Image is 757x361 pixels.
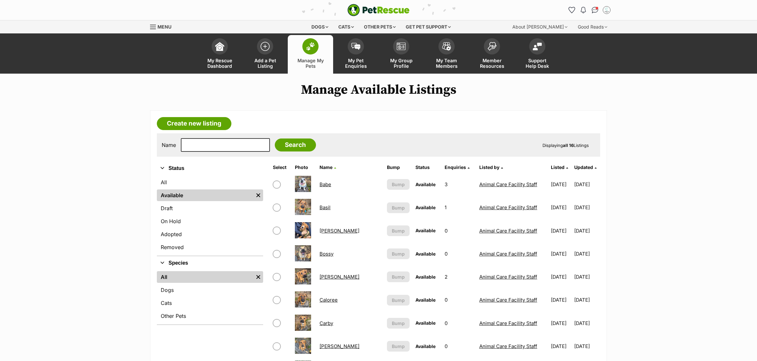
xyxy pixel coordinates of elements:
td: 0 [442,312,476,334]
a: Updated [574,164,597,170]
a: My Pet Enquiries [333,35,378,74]
a: Member Resources [469,35,515,74]
td: [DATE] [548,220,574,242]
a: Animal Care Facility Staff [479,251,537,257]
span: Available [415,297,436,303]
span: Member Resources [477,58,507,69]
span: Bump [392,227,405,234]
span: Support Help Desk [523,58,552,69]
span: Listed by [479,164,499,170]
a: Listed [551,164,568,170]
span: Displaying Listings [542,143,589,148]
img: dashboard-icon-eb2f2d2d3e046f16d808141f083e7271f6b2e854fb5c12c21221c1fb7104beca.svg [215,42,224,51]
a: Animal Care Facility Staff [479,228,537,234]
span: Bump [392,297,405,304]
a: [PERSON_NAME] [320,274,359,280]
button: Bump [387,202,410,213]
a: Remove filter [253,271,263,283]
div: About [PERSON_NAME] [508,20,572,33]
span: Available [415,205,436,210]
div: Status [157,175,263,256]
span: Available [415,182,436,187]
span: My Team Members [432,58,461,69]
a: Support Help Desk [515,35,560,74]
div: Species [157,270,263,324]
button: Bump [387,341,410,352]
td: [DATE] [574,266,600,288]
td: [DATE] [574,220,600,242]
img: member-resources-icon-8e73f808a243e03378d46382f2149f9095a855e16c252ad45f914b54edf8863c.svg [487,42,496,51]
ul: Account quick links [566,5,612,15]
td: 0 [442,335,476,357]
button: Bump [387,318,410,329]
a: Animal Care Facility Staff [479,320,537,326]
a: Animal Care Facility Staff [479,274,537,280]
th: Photo [292,162,316,173]
a: Removed [157,241,263,253]
a: Dogs [157,284,263,296]
td: [DATE] [548,335,574,357]
button: Bump [387,225,410,236]
div: Cats [334,20,358,33]
a: All [157,271,253,283]
a: PetRescue [347,4,410,16]
a: Available [157,189,253,201]
div: Other pets [359,20,400,33]
img: help-desk-icon-fdf02630f3aa405de69fd3d07c3f3aa587a6932b1a1747fa1d2bba05be0121f9.svg [533,42,542,50]
button: Species [157,259,263,267]
td: [DATE] [574,289,600,311]
td: [DATE] [574,243,600,265]
div: Dogs [307,20,333,33]
td: 3 [442,173,476,196]
img: manage-my-pets-icon-02211641906a0b7f246fdf0571729dbe1e7629f14944591b6c1af311fb30b64b.svg [306,42,315,51]
a: [PERSON_NAME] [320,343,359,349]
span: Bump [392,320,405,327]
span: Add a Pet Listing [250,58,280,69]
span: Available [415,343,436,349]
span: Bump [392,250,405,257]
th: Select [270,162,291,173]
button: Status [157,164,263,173]
a: Cats [157,297,263,309]
button: My account [601,5,612,15]
span: Listed [551,164,565,170]
a: Conversations [590,5,600,15]
img: group-profile-icon-3fa3cf56718a62981997c0bc7e787c4b2cf8bcc04b72c1350f741eb67cf2f40e.svg [397,42,406,50]
a: Animal Care Facility Staff [479,181,537,187]
span: Available [415,228,436,233]
div: Get pet support [401,20,455,33]
span: Bump [392,181,405,188]
a: Other Pets [157,310,263,322]
a: [PERSON_NAME] [320,228,359,234]
a: My Group Profile [378,35,424,74]
a: Animal Care Facility Staff [479,204,537,211]
button: Bump [387,179,410,190]
img: logo-e224e6f780fb5917bec1dbf3a21bbac754714ae5b6737aabdf751b685950b380.svg [347,4,410,16]
a: Name [320,164,336,170]
span: My Rescue Dashboard [205,58,234,69]
a: Babe [320,181,331,187]
td: [DATE] [548,243,574,265]
a: Menu [150,20,176,32]
a: Add a Pet Listing [242,35,288,74]
span: Bump [392,273,405,280]
span: Available [415,274,436,280]
a: Carby [320,320,333,326]
a: Remove filter [253,189,263,201]
span: Available [415,251,436,257]
td: [DATE] [574,335,600,357]
a: Caloree [320,297,338,303]
td: 0 [442,243,476,265]
a: Manage My Pets [288,35,333,74]
img: chat-41dd97257d64d25036548639549fe6c8038ab92f7586957e7f3b1b290dea8141.svg [592,7,599,13]
a: Favourites [566,5,577,15]
span: Updated [574,164,593,170]
a: Basil [320,204,331,211]
a: Adopted [157,228,263,240]
a: On Hold [157,215,263,227]
label: Name [162,142,176,148]
th: Bump [384,162,412,173]
span: Available [415,320,436,326]
td: 2 [442,266,476,288]
span: translation missing: en.admin.listings.index.attributes.enquiries [445,164,466,170]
